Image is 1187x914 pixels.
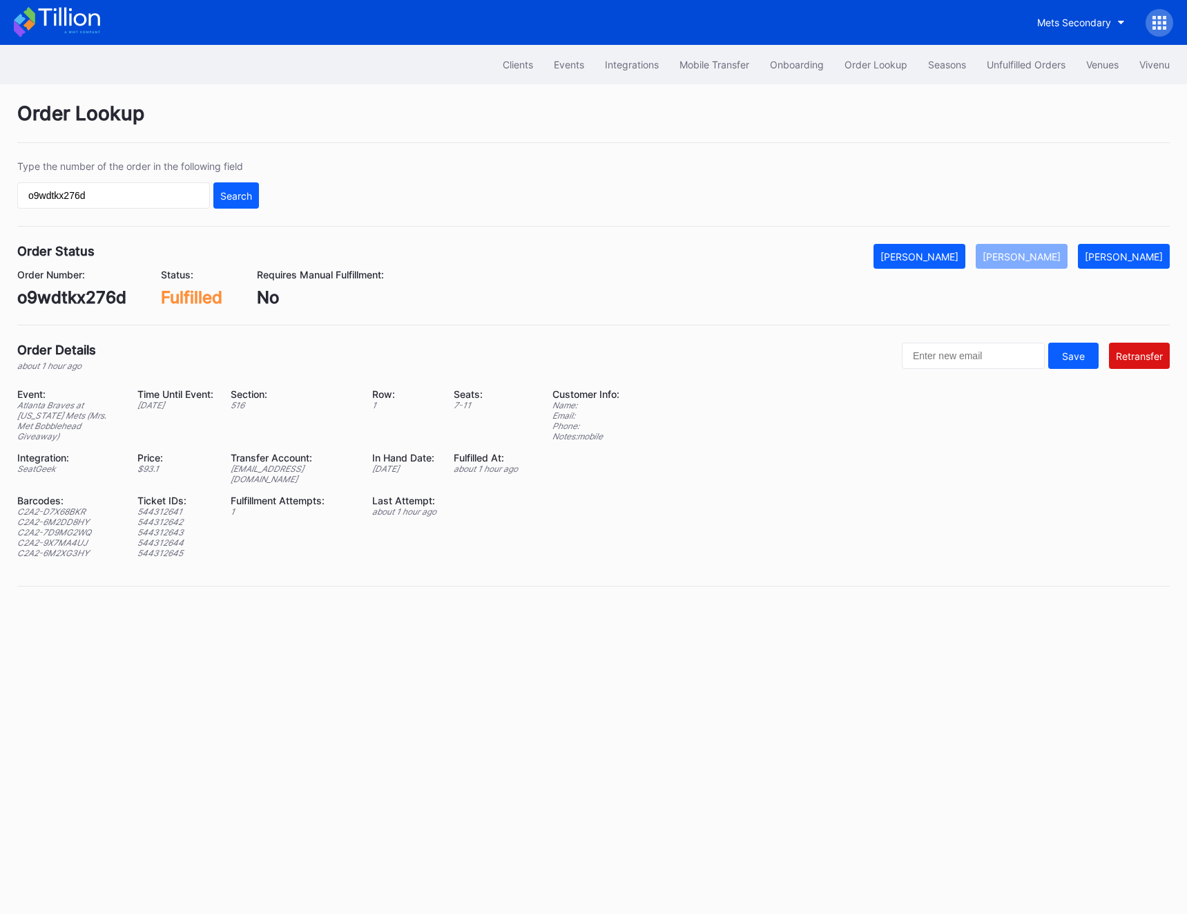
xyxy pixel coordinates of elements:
[17,343,96,357] div: Order Details
[1048,343,1099,369] button: Save
[845,59,907,70] div: Order Lookup
[1027,10,1135,35] button: Mets Secondary
[231,464,355,484] div: [EMAIL_ADDRESS][DOMAIN_NAME]
[231,506,355,517] div: 1
[902,343,1045,369] input: Enter new email
[17,269,126,280] div: Order Number:
[552,431,619,441] div: Notes: mobile
[987,59,1065,70] div: Unfulfilled Orders
[137,537,213,548] div: 544312644
[1129,52,1180,77] button: Vivenu
[137,548,213,558] div: 544312645
[17,102,1170,143] div: Order Lookup
[17,537,120,548] div: C2A2-9X7MA4UJ
[918,52,976,77] button: Seasons
[17,548,120,558] div: C2A2-6M2XG3HY
[760,52,834,77] button: Onboarding
[554,59,584,70] div: Events
[137,527,213,537] div: 544312643
[161,287,222,307] div: Fulfilled
[679,59,749,70] div: Mobile Transfer
[17,287,126,307] div: o9wdtkx276d
[17,527,120,537] div: C2A2-7D9MG2WQ
[17,160,259,172] div: Type the number of the order in the following field
[770,59,824,70] div: Onboarding
[137,506,213,517] div: 544312641
[1076,52,1129,77] button: Venues
[231,452,355,464] div: Transfer Account:
[17,182,210,209] input: GT59662
[213,182,259,209] button: Search
[137,495,213,506] div: Ticket IDs:
[503,59,533,70] div: Clients
[137,517,213,527] div: 544312642
[454,400,518,410] div: 7 - 11
[161,269,222,280] div: Status:
[231,495,355,506] div: Fulfillment Attempts:
[454,388,518,400] div: Seats:
[17,388,120,400] div: Event:
[1109,343,1170,369] button: Retransfer
[1037,17,1111,28] div: Mets Secondary
[976,52,1076,77] button: Unfulfilled Orders
[454,452,518,464] div: Fulfilled At:
[1086,59,1119,70] div: Venues
[1085,251,1163,263] div: [PERSON_NAME]
[231,400,355,410] div: 516
[17,506,120,517] div: C2A2-D7X68BKR
[928,59,966,70] div: Seasons
[17,361,96,371] div: about 1 hour ago
[605,59,659,70] div: Integrations
[372,388,436,400] div: Row:
[834,52,918,77] button: Order Lookup
[1062,350,1085,362] div: Save
[372,400,436,410] div: 1
[137,388,213,400] div: Time Until Event:
[372,506,436,517] div: about 1 hour ago
[257,287,384,307] div: No
[372,452,436,464] div: In Hand Date:
[1078,244,1170,269] button: [PERSON_NAME]
[372,464,436,474] div: [DATE]
[595,52,669,77] button: Integrations
[17,464,120,474] div: SeatGeek
[17,517,120,527] div: C2A2-6M2DD8HY
[17,495,120,506] div: Barcodes:
[880,251,958,263] div: [PERSON_NAME]
[552,421,619,431] div: Phone:
[454,464,518,474] div: about 1 hour ago
[983,251,1061,263] div: [PERSON_NAME]
[552,400,619,410] div: Name:
[231,388,355,400] div: Section:
[137,452,213,464] div: Price:
[17,400,120,441] div: Atlanta Braves at [US_STATE] Mets (Mrs. Met Bobblehead Giveaway)
[1139,59,1170,70] div: Vivenu
[552,410,619,421] div: Email:
[372,495,436,506] div: Last Attempt:
[874,244,965,269] button: [PERSON_NAME]
[137,464,213,474] div: $ 93.1
[1116,350,1163,362] div: Retransfer
[137,400,213,410] div: [DATE]
[552,388,619,400] div: Customer Info:
[17,452,120,464] div: Integration:
[257,269,384,280] div: Requires Manual Fulfillment:
[492,52,543,77] button: Clients
[976,244,1068,269] button: [PERSON_NAME]
[220,190,252,202] div: Search
[17,244,95,258] div: Order Status
[543,52,595,77] button: Events
[669,52,760,77] button: Mobile Transfer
